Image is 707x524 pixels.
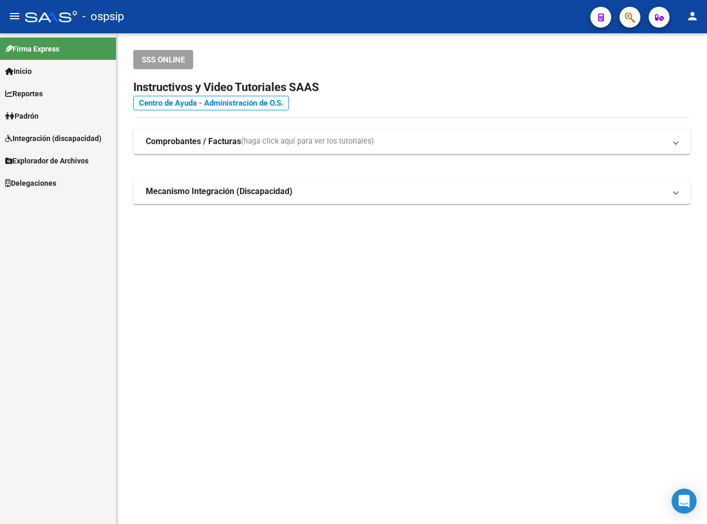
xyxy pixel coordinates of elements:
[133,78,690,97] h2: Instructivos y Video Tutoriales SAAS
[133,129,690,154] mat-expansion-panel-header: Comprobantes / Facturas(haga click aquí para ver los tutoriales)
[142,55,185,65] span: SSS ONLINE
[5,133,102,144] span: Integración (discapacidad)
[146,136,241,147] strong: Comprobantes / Facturas
[5,43,59,55] span: Firma Express
[133,179,690,204] mat-expansion-panel-header: Mecanismo Integración (Discapacidad)
[8,10,21,22] mat-icon: menu
[5,155,89,167] span: Explorador de Archivos
[5,110,39,122] span: Padrón
[133,96,289,110] a: Centro de Ayuda - Administración de O.S.
[82,5,124,28] span: - ospsip
[241,136,374,147] span: (haga click aquí para ver los tutoriales)
[686,10,699,22] mat-icon: person
[133,50,193,69] button: SSS ONLINE
[5,177,56,189] span: Delegaciones
[5,88,43,99] span: Reportes
[146,186,293,197] strong: Mecanismo Integración (Discapacidad)
[5,66,32,77] span: Inicio
[672,489,697,514] div: Open Intercom Messenger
